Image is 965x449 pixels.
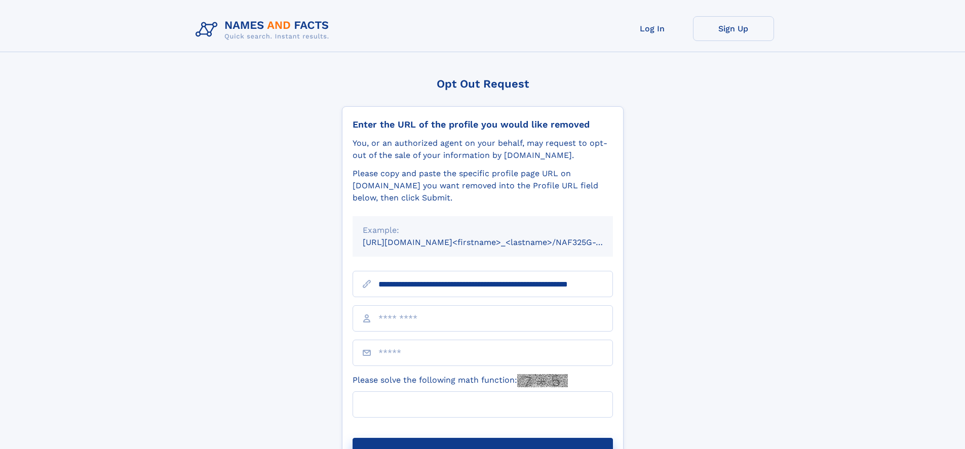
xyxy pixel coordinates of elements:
[363,224,603,236] div: Example:
[353,119,613,130] div: Enter the URL of the profile you would like removed
[342,77,624,90] div: Opt Out Request
[612,16,693,41] a: Log In
[693,16,774,41] a: Sign Up
[353,137,613,161] div: You, or an authorized agent on your behalf, may request to opt-out of the sale of your informatio...
[363,237,632,247] small: [URL][DOMAIN_NAME]<firstname>_<lastname>/NAF325G-xxxxxxxx
[353,374,568,387] label: Please solve the following math function:
[191,16,337,44] img: Logo Names and Facts
[353,168,613,204] div: Please copy and paste the specific profile page URL on [DOMAIN_NAME] you want removed into the Pr...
